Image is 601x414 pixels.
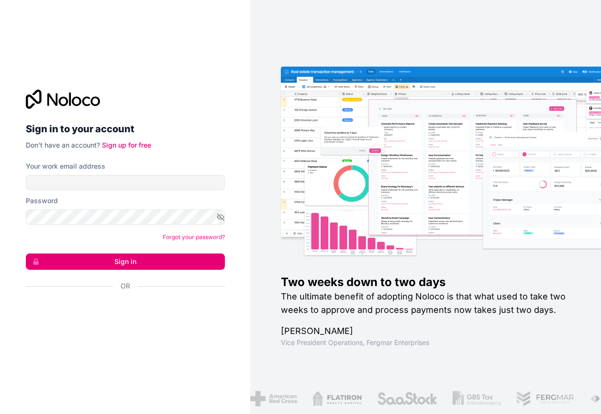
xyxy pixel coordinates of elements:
[244,391,290,406] img: /assets/american-red-cross-BAupjrZR.png
[26,253,225,270] button: Sign in
[26,196,58,206] label: Password
[121,281,130,291] span: Or
[163,233,225,241] a: Forgot your password?
[281,275,570,290] h1: Two weeks down to two days
[26,161,105,171] label: Your work email address
[102,141,151,149] a: Sign up for free
[281,338,570,347] h1: Vice President Operations , Fergmar Enterprises
[281,324,570,338] h1: [PERSON_NAME]
[281,290,570,317] h2: The ultimate benefit of adopting Noloco is that what used to take two weeks to approve and proces...
[26,209,225,225] input: Password
[305,391,355,406] img: /assets/flatiron-C8eUkumj.png
[26,141,100,149] span: Don't have an account?
[510,391,568,406] img: /assets/fergmar-CudnrXN5.png
[26,175,225,190] input: Email address
[370,391,431,406] img: /assets/saastock-C6Zbiodz.png
[445,391,494,406] img: /assets/gbstax-C-GtDUiK.png
[26,120,225,138] h2: Sign in to your account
